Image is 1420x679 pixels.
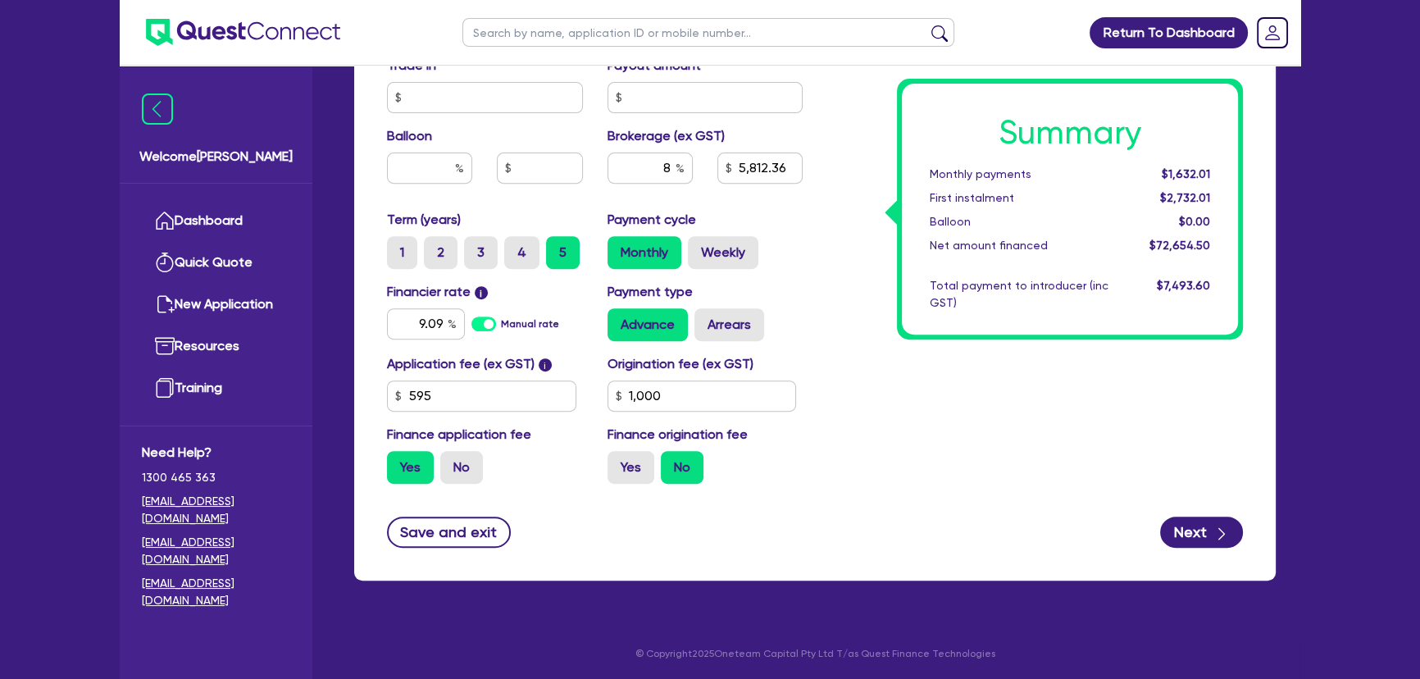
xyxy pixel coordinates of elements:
span: i [539,358,552,371]
span: $7,493.60 [1157,279,1210,292]
label: 4 [504,236,539,269]
span: $1,632.01 [1162,167,1210,180]
button: Next [1160,517,1243,548]
img: quest-connect-logo-blue [146,19,340,46]
div: Balloon [917,213,1121,230]
div: Total payment to introducer (inc GST) [917,277,1121,312]
span: $2,732.01 [1160,191,1210,204]
img: quick-quote [155,253,175,272]
label: Brokerage (ex GST) [608,126,725,146]
a: Return To Dashboard [1090,17,1248,48]
a: New Application [142,284,290,326]
input: Search by name, application ID or mobile number... [462,18,954,47]
span: i [475,286,488,299]
label: 1 [387,236,417,269]
span: 1300 465 363 [142,469,290,486]
a: Quick Quote [142,242,290,284]
label: 3 [464,236,498,269]
label: Advance [608,308,688,341]
label: Finance application fee [387,425,531,444]
div: Monthly payments [917,166,1121,183]
label: Payment cycle [608,210,696,230]
span: Need Help? [142,443,290,463]
p: © Copyright 2025 Oneteam Capital Pty Ltd T/as Quest Finance Technologies [343,646,1287,661]
label: Application fee (ex GST) [387,354,535,374]
label: Finance origination fee [608,425,748,444]
label: No [440,451,483,484]
label: Financier rate [387,282,488,302]
div: First instalment [917,189,1121,207]
label: Balloon [387,126,432,146]
a: Resources [142,326,290,367]
label: 2 [424,236,457,269]
a: [EMAIL_ADDRESS][DOMAIN_NAME] [142,575,290,609]
label: Arrears [694,308,764,341]
label: Yes [387,451,434,484]
span: $72,654.50 [1149,239,1210,252]
img: new-application [155,294,175,314]
span: Welcome [PERSON_NAME] [139,147,293,166]
img: training [155,378,175,398]
label: Weekly [688,236,758,269]
label: Yes [608,451,654,484]
label: Payment type [608,282,693,302]
label: Term (years) [387,210,461,230]
a: Dropdown toggle [1251,11,1294,54]
span: $0.00 [1179,215,1210,228]
button: Save and exit [387,517,511,548]
img: icon-menu-close [142,93,173,125]
label: Origination fee (ex GST) [608,354,753,374]
label: No [661,451,703,484]
h1: Summary [930,113,1210,153]
a: Dashboard [142,200,290,242]
div: Net amount financed [917,237,1121,254]
a: [EMAIL_ADDRESS][DOMAIN_NAME] [142,493,290,527]
label: 5 [546,236,580,269]
a: [EMAIL_ADDRESS][DOMAIN_NAME] [142,534,290,568]
label: Monthly [608,236,681,269]
label: Manual rate [501,317,559,331]
a: Training [142,367,290,409]
img: resources [155,336,175,356]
